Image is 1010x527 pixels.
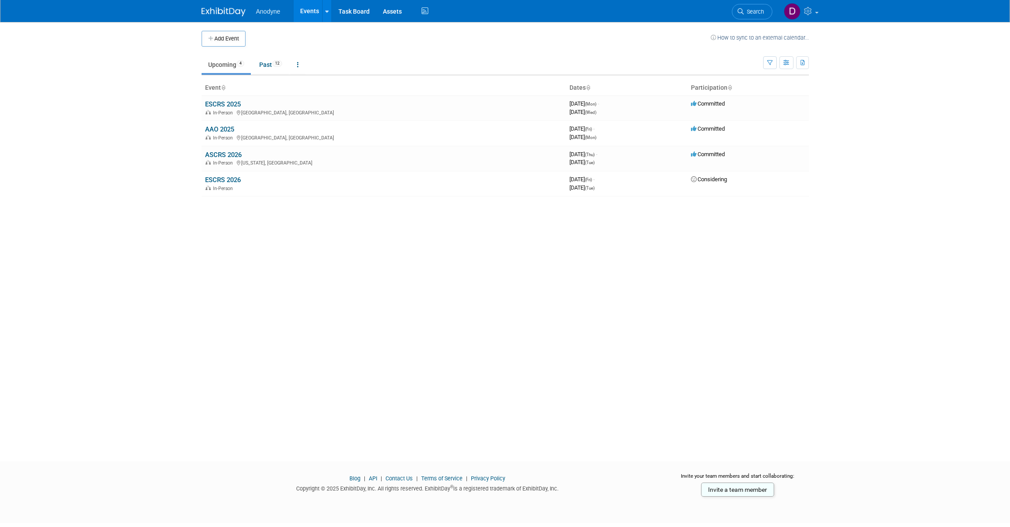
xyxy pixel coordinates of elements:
span: | [464,475,470,482]
img: In-Person Event [206,110,211,114]
span: | [414,475,420,482]
button: Add Event [202,31,246,47]
span: Committed [691,125,725,132]
span: (Thu) [585,152,595,157]
a: API [369,475,377,482]
span: (Mon) [585,102,596,106]
span: [DATE] [569,100,599,107]
span: [DATE] [569,151,597,157]
span: In-Person [213,160,235,166]
img: Dawn Jozwiak [784,3,801,20]
span: - [593,176,595,183]
span: In-Person [213,135,235,141]
img: In-Person Event [206,160,211,165]
a: Upcoming4 [202,56,251,73]
span: In-Person [213,110,235,116]
span: - [596,151,597,157]
span: Considering [691,176,727,183]
th: Participation [687,81,809,95]
a: Blog [349,475,360,482]
a: Privacy Policy [471,475,505,482]
span: Committed [691,100,725,107]
a: Invite a team member [701,483,774,497]
div: [GEOGRAPHIC_DATA], [GEOGRAPHIC_DATA] [205,134,562,141]
span: (Tue) [585,160,595,165]
a: Sort by Participation Type [727,84,732,91]
span: (Wed) [585,110,596,115]
th: Event [202,81,566,95]
div: [US_STATE], [GEOGRAPHIC_DATA] [205,159,562,166]
span: [DATE] [569,134,596,140]
img: ExhibitDay [202,7,246,16]
span: [DATE] [569,159,595,165]
a: How to sync to an external calendar... [711,34,809,41]
span: Committed [691,151,725,157]
span: [DATE] [569,176,595,183]
span: In-Person [213,186,235,191]
a: Past12 [253,56,289,73]
a: ESCRS 2026 [205,176,241,184]
sup: ® [450,484,453,489]
span: (Fri) [585,127,592,132]
span: | [362,475,367,482]
span: (Fri) [585,177,592,182]
th: Dates [566,81,687,95]
div: Copyright © 2025 ExhibitDay, Inc. All rights reserved. ExhibitDay is a registered trademark of Ex... [202,483,654,493]
span: Search [744,8,764,15]
span: Anodyne [256,8,280,15]
span: - [598,100,599,107]
span: 4 [237,60,244,67]
span: | [378,475,384,482]
span: [DATE] [569,184,595,191]
img: In-Person Event [206,186,211,190]
span: [DATE] [569,125,595,132]
span: 12 [272,60,282,67]
div: Invite your team members and start collaborating: [667,472,809,486]
span: [DATE] [569,109,596,115]
a: Terms of Service [421,475,463,482]
span: (Mon) [585,135,596,140]
a: ESCRS 2025 [205,100,241,108]
a: Search [732,4,772,19]
a: Contact Us [386,475,413,482]
a: Sort by Start Date [586,84,590,91]
span: - [593,125,595,132]
a: Sort by Event Name [221,84,225,91]
a: AAO 2025 [205,125,234,133]
img: In-Person Event [206,135,211,139]
div: [GEOGRAPHIC_DATA], [GEOGRAPHIC_DATA] [205,109,562,116]
a: ASCRS 2026 [205,151,242,159]
span: (Tue) [585,186,595,190]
